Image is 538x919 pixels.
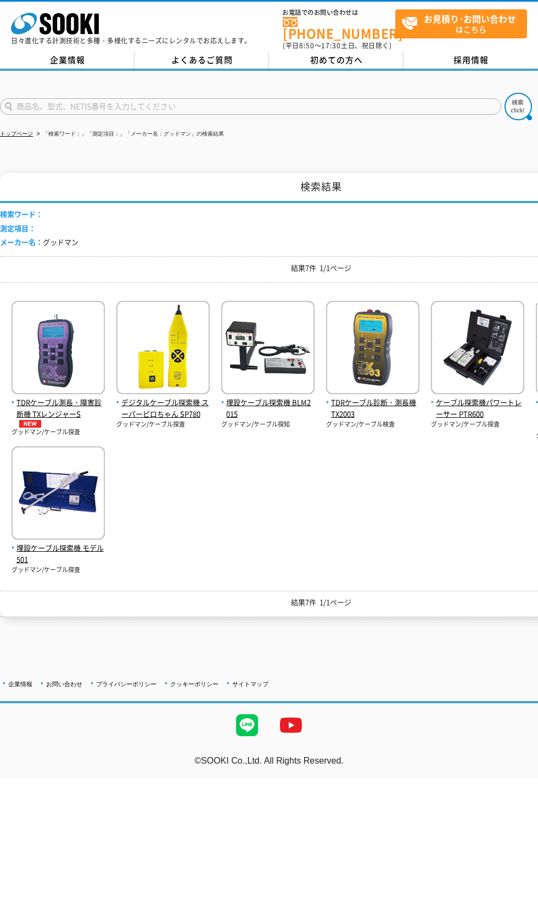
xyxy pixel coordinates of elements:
p: グッドマン/ケーブル探査 [12,565,105,575]
p: グッドマン/ケーブル探査 [116,420,210,429]
span: 8:50 [299,41,315,51]
span: ケーブル探索機パワートレーサー PTR600 [431,397,524,420]
span: デジタルケーブル探索機 スーパーピロちゃん SP780 [116,397,210,420]
span: 初めての方へ [310,54,363,66]
img: モデル501 [12,446,105,542]
a: ケーブル探索機パワートレーサー PTR600 [431,385,524,419]
a: 埋設ケーブル探索機 モデル501 [12,531,105,565]
a: 企業情報 [8,681,32,687]
span: TDRケーブル診断・測長機 TX2003 [326,397,419,420]
img: LINE [225,703,269,747]
a: プライバシーポリシー [96,681,156,687]
span: 埋設ケーブル探索機 BLM2015 [221,397,315,420]
strong: お見積り･お問い合わせ [424,12,516,25]
span: 17:30 [321,41,341,51]
span: お電話でのお問い合わせは [283,9,395,16]
a: お見積り･お問い合わせはこちら [395,9,527,38]
a: デジタルケーブル探索機 スーパーピロちゃん SP780 [116,385,210,419]
a: テストMail [496,767,538,776]
span: TDRケーブル測長・障害診断機 TXレンジャーS [12,397,105,428]
img: TXレンジャーS [12,301,105,397]
img: PTR600 [431,301,524,397]
p: グッドマン/ケーブル探知 [221,420,315,429]
p: グッドマン/ケーブル検査 [326,420,419,429]
img: btn_search.png [505,93,532,120]
p: グッドマン/ケーブル探査 [431,420,524,429]
a: クッキーポリシー [170,681,218,687]
a: TDRケーブル測長・障害診断機 TXレンジャーSNEW [12,385,105,427]
a: [PHONE_NUMBER] [283,17,395,40]
li: 「検索ワード：」「測定項目：」「メーカー名：グッドマン」の検索結果 [35,128,224,140]
p: 日々進化する計測技術と多種・多様化するニーズにレンタルでお応えします。 [11,37,251,44]
img: SP780 [116,301,210,397]
a: 採用情報 [403,52,538,69]
img: NEW [16,420,44,428]
a: 初めての方へ [269,52,403,69]
a: 埋設ケーブル探索機 BLM2015 [221,385,315,419]
span: はこちら [401,10,526,37]
img: TX2003 [326,301,419,397]
img: YouTube [269,703,313,747]
span: 埋設ケーブル探索機 モデル501 [12,542,105,565]
img: BLM2015 [221,301,315,397]
p: グッドマン/ケーブル探査 [12,428,105,437]
a: サイトマップ [232,681,268,687]
span: (平日 ～ 土日、祝日除く) [283,41,391,51]
a: お問い合わせ [46,681,82,687]
a: TDRケーブル診断・測長機 TX2003 [326,385,419,419]
a: よくあるご質問 [134,52,269,69]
